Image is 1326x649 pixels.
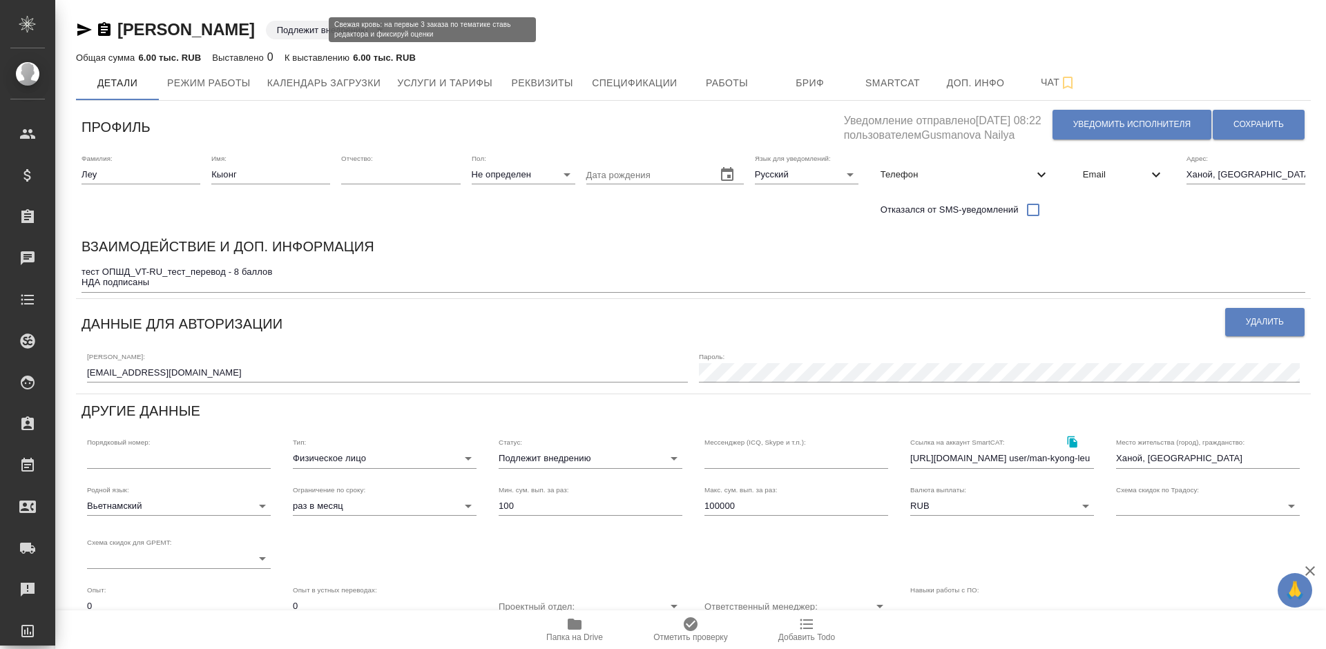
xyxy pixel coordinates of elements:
[212,52,267,63] p: Выставлено
[81,155,113,162] label: Фамилия:
[293,586,377,593] label: Опыт в устных переводах:
[87,539,172,546] label: Схема скидок для GPEMT:
[293,449,477,468] div: Физическое лицо
[1278,573,1312,608] button: 🙏
[664,597,684,616] button: Open
[546,632,603,642] span: Папка на Drive
[633,610,749,649] button: Отметить проверку
[869,159,1061,190] div: Телефон
[1053,110,1211,139] button: Уведомить исполнителя
[293,496,477,516] div: раз в месяц
[87,586,106,593] label: Опыт:
[76,52,138,63] p: Общая сумма
[499,486,569,493] label: Мин. сум. вып. за раз:
[694,75,760,92] span: Работы
[755,155,831,162] label: Язык для уведомлений:
[755,165,858,184] div: Русский
[273,24,372,36] button: Подлежит внедрению
[881,168,1033,182] span: Телефон
[881,203,1019,217] span: Отказался от SMS-уведомлений
[704,486,778,493] label: Макс. сум. вып. за раз:
[499,439,522,446] label: Статус:
[1072,159,1175,190] div: Email
[87,439,150,446] label: Порядковый номер:
[1116,439,1245,446] label: Место жительства (город), гражданство:
[211,155,227,162] label: Имя:
[84,75,151,92] span: Детали
[777,75,843,92] span: Бриф
[293,439,306,446] label: Тип:
[293,486,365,493] label: Ограничение по сроку:
[285,52,353,63] p: К выставлению
[87,486,129,493] label: Родной язык:
[167,75,251,92] span: Режим работы
[76,21,93,38] button: Скопировать ссылку для ЯМессенджера
[778,632,835,642] span: Добавить Todo
[266,21,388,39] div: Подлежит внедрению
[138,52,201,63] p: 6.00 тыс. RUB
[592,75,677,92] span: Спецификации
[499,449,682,468] div: Подлежит внедрению
[1073,119,1191,130] span: Уведомить исполнителя
[943,75,1009,92] span: Доп. инфо
[117,20,255,39] a: [PERSON_NAME]
[212,49,273,66] div: 0
[87,496,271,516] div: Вьетнамский
[517,610,633,649] button: Папка на Drive
[81,267,1305,288] textarea: тест ОПШД_VT-RU_тест_перевод - 8 баллов НДА подписаны
[397,75,492,92] span: Услуги и тарифы
[910,496,1094,516] div: RUB
[1233,119,1284,130] span: Сохранить
[1116,486,1199,493] label: Схема скидок по Традосу:
[81,116,151,138] h6: Профиль
[341,155,373,162] label: Отчество:
[910,486,966,493] label: Валюта выплаты:
[81,400,200,422] h6: Другие данные
[472,165,575,184] div: Не определен
[96,21,113,38] button: Скопировать ссылку
[653,632,727,642] span: Отметить проверку
[699,353,724,360] label: Пароль:
[267,75,381,92] span: Календарь загрузки
[749,610,865,649] button: Добавить Todo
[1246,316,1284,328] span: Удалить
[1283,576,1307,605] span: 🙏
[1059,75,1076,91] svg: Подписаться
[1026,74,1092,91] span: Чат
[81,235,374,258] h6: Взаимодействие и доп. информация
[81,313,282,335] h6: Данные для авторизации
[844,106,1052,143] h5: Уведомление отправлено [DATE] 08:22 пользователем Gusmanova Nailya
[1225,308,1305,336] button: Удалить
[910,586,979,593] label: Навыки работы с ПО:
[870,597,890,616] button: Open
[704,439,806,446] label: Мессенджер (ICQ, Skype и т.п.):
[1083,168,1148,182] span: Email
[87,353,145,360] label: [PERSON_NAME]:
[1058,427,1086,456] button: Скопировать ссылку
[860,75,926,92] span: Smartcat
[509,75,575,92] span: Реквизиты
[353,52,416,63] p: 6.00 тыс. RUB
[910,439,1005,446] label: Ссылка на аккаунт SmartCAT:
[1186,155,1208,162] label: Адрес:
[1213,110,1305,139] button: Сохранить
[472,155,486,162] label: Пол:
